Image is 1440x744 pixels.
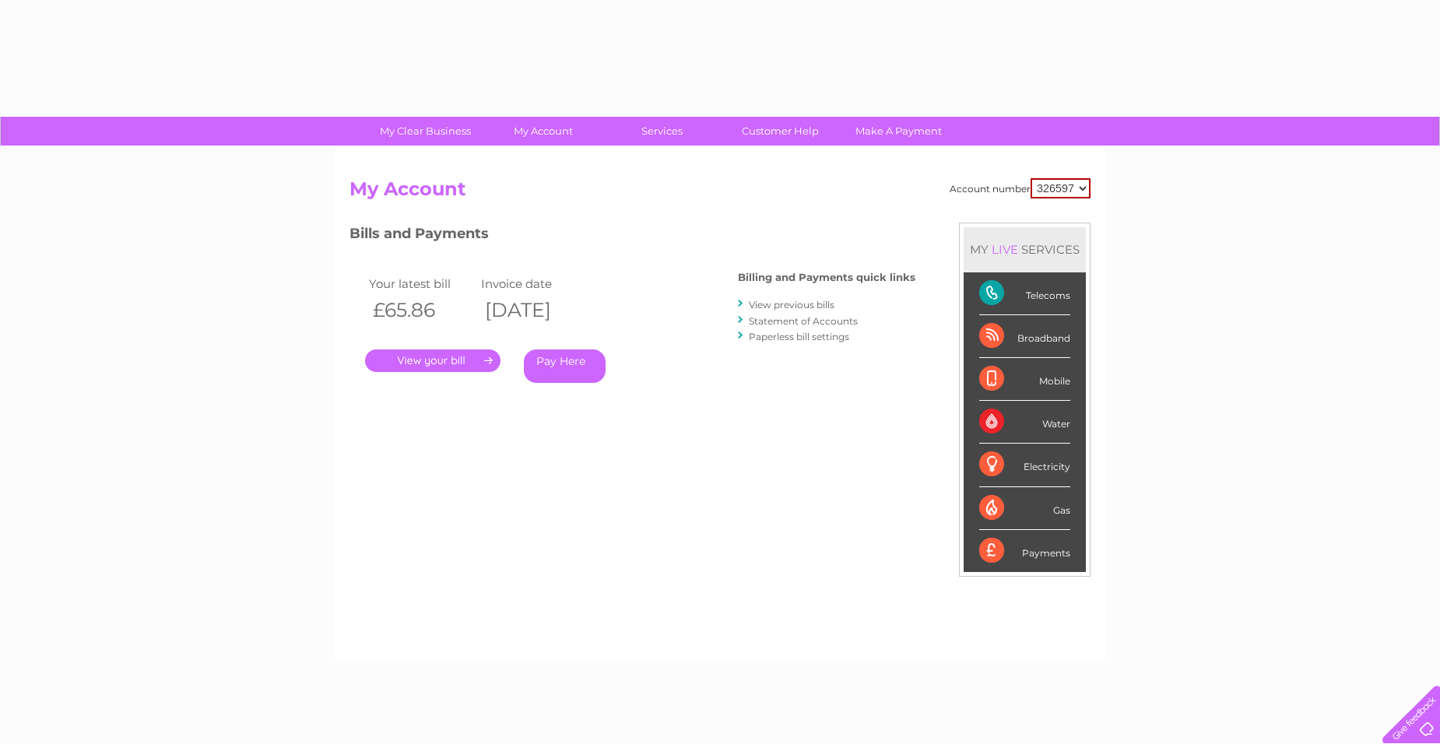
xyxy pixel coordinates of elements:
[979,444,1070,486] div: Electricity
[365,349,500,372] a: .
[477,273,589,294] td: Invoice date
[964,227,1086,272] div: MY SERVICES
[477,294,589,326] th: [DATE]
[950,178,1091,198] div: Account number
[979,401,1070,444] div: Water
[598,117,726,146] a: Services
[365,273,477,294] td: Your latest bill
[524,349,606,383] a: Pay Here
[349,223,915,250] h3: Bills and Payments
[979,272,1070,315] div: Telecoms
[834,117,963,146] a: Make A Payment
[749,299,834,311] a: View previous bills
[749,331,849,342] a: Paperless bill settings
[749,315,858,327] a: Statement of Accounts
[365,294,477,326] th: £65.86
[738,272,915,283] h4: Billing and Payments quick links
[349,178,1091,208] h2: My Account
[979,530,1070,572] div: Payments
[979,358,1070,401] div: Mobile
[361,117,490,146] a: My Clear Business
[479,117,608,146] a: My Account
[989,242,1021,257] div: LIVE
[979,315,1070,358] div: Broadband
[716,117,845,146] a: Customer Help
[979,487,1070,530] div: Gas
